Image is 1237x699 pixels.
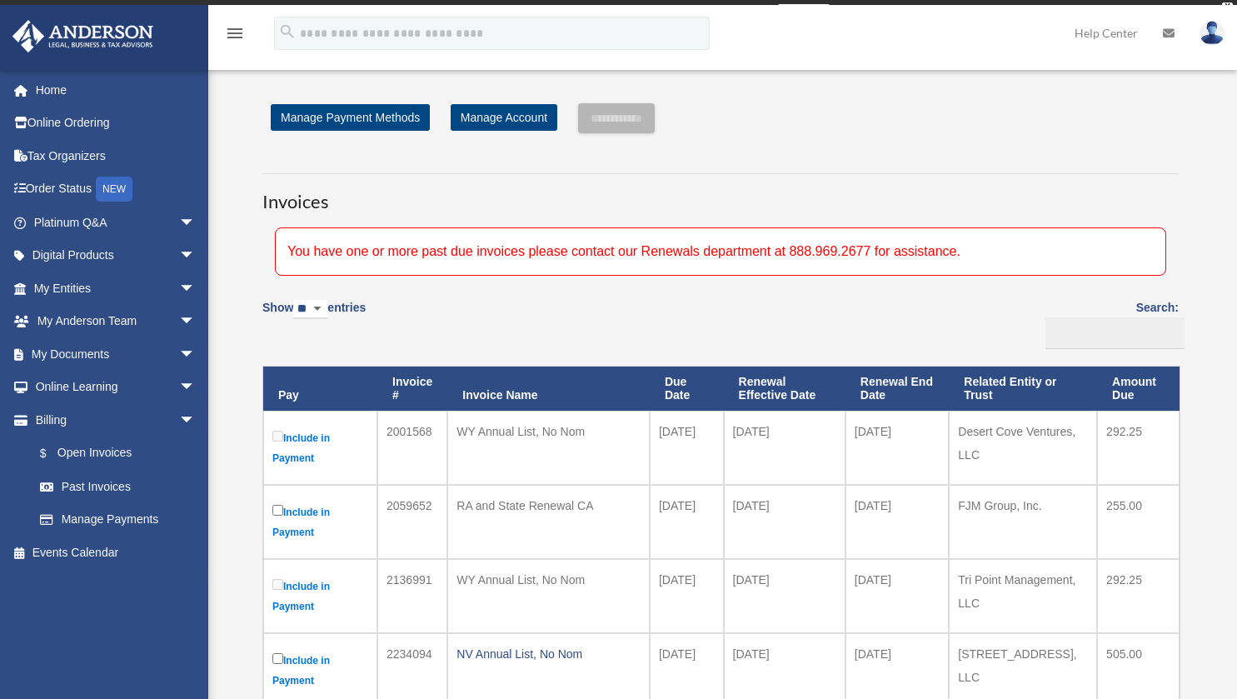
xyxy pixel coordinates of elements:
[12,139,221,172] a: Tax Organizers
[272,505,283,516] input: Include in Payment
[272,650,368,691] label: Include in Payment
[179,206,212,240] span: arrow_drop_down
[12,403,212,437] a: Billingarrow_drop_down
[225,29,245,43] a: menu
[262,297,366,336] label: Show entries
[949,367,1097,412] th: Related Entity or Trust: activate to sort column ascending
[272,653,283,664] input: Include in Payment
[845,411,950,485] td: [DATE]
[262,173,1179,215] h3: Invoices
[377,559,447,633] td: 2136991
[456,568,641,592] div: WY Annual List, No Nom
[456,642,641,666] div: NV Annual List, No Nom
[272,576,368,617] label: Include in Payment
[650,559,724,633] td: [DATE]
[1040,297,1179,349] label: Search:
[12,305,221,338] a: My Anderson Teamarrow_drop_down
[263,367,377,412] th: Pay: activate to sort column descending
[278,22,297,41] i: search
[845,485,950,559] td: [DATE]
[272,431,283,442] input: Include in Payment
[1045,317,1185,349] input: Search:
[949,411,1097,485] td: Desert Cove Ventures, LLC
[179,305,212,339] span: arrow_drop_down
[1097,411,1180,485] td: 292.25
[12,107,221,140] a: Online Ordering
[272,579,283,590] input: Include in Payment
[12,272,221,305] a: My Entitiesarrow_drop_down
[7,20,158,52] img: Anderson Advisors Platinum Portal
[293,300,327,319] select: Showentries
[377,367,447,412] th: Invoice #: activate to sort column ascending
[650,485,724,559] td: [DATE]
[12,371,221,404] a: Online Learningarrow_drop_down
[179,371,212,405] span: arrow_drop_down
[96,177,132,202] div: NEW
[12,73,221,107] a: Home
[12,206,221,239] a: Platinum Q&Aarrow_drop_down
[179,337,212,372] span: arrow_drop_down
[724,485,845,559] td: [DATE]
[845,367,950,412] th: Renewal End Date: activate to sort column ascending
[1200,21,1225,45] img: User Pic
[1097,485,1180,559] td: 255.00
[272,502,368,542] label: Include in Payment
[23,470,212,503] a: Past Invoices
[179,239,212,273] span: arrow_drop_down
[724,367,845,412] th: Renewal Effective Date: activate to sort column ascending
[456,494,641,517] div: RA and State Renewal CA
[272,427,368,468] label: Include in Payment
[12,536,221,569] a: Events Calendar
[447,367,650,412] th: Invoice Name: activate to sort column ascending
[949,485,1097,559] td: FJM Group, Inc.
[179,272,212,306] span: arrow_drop_down
[650,367,724,412] th: Due Date: activate to sort column ascending
[650,411,724,485] td: [DATE]
[12,172,221,207] a: Order StatusNEW
[724,559,845,633] td: [DATE]
[377,411,447,485] td: 2001568
[12,337,221,371] a: My Documentsarrow_drop_down
[407,4,771,24] div: Get a chance to win 6 months of Platinum for free just by filling out this
[1097,367,1180,412] th: Amount Due: activate to sort column ascending
[23,503,212,537] a: Manage Payments
[456,420,641,443] div: WY Annual List, No Nom
[179,403,212,437] span: arrow_drop_down
[949,559,1097,633] td: Tri Point Management, LLC
[23,437,204,471] a: $Open Invoices
[1097,559,1180,633] td: 292.25
[49,443,57,464] span: $
[845,559,950,633] td: [DATE]
[225,23,245,43] i: menu
[1222,2,1233,12] div: close
[724,411,845,485] td: [DATE]
[271,104,430,131] a: Manage Payment Methods
[377,485,447,559] td: 2059652
[275,227,1166,276] div: You have one or more past due invoices please contact our Renewals department at 888.969.2677 for...
[12,239,221,272] a: Digital Productsarrow_drop_down
[778,4,830,24] a: survey
[451,104,557,131] a: Manage Account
